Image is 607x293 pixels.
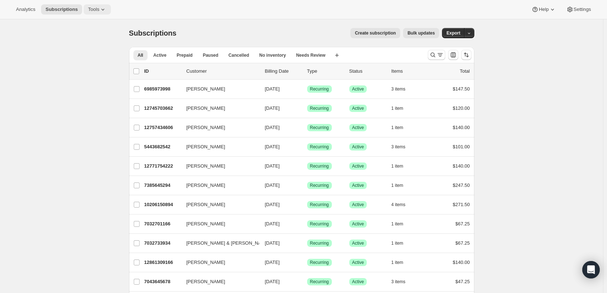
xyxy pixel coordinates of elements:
span: [PERSON_NAME] [186,124,225,131]
button: Settings [562,4,595,15]
span: Active [352,279,364,285]
span: [PERSON_NAME] [186,259,225,266]
span: Active [352,221,364,227]
span: 1 item [391,182,403,188]
span: $120.00 [453,105,470,111]
button: Subscriptions [41,4,82,15]
span: [DATE] [265,86,280,92]
span: No inventory [259,52,286,58]
button: Sort the results [461,50,471,60]
p: 12861309166 [144,259,181,266]
button: [PERSON_NAME] [182,257,255,268]
span: 3 items [391,86,406,92]
span: Needs Review [296,52,326,58]
button: Bulk updates [403,28,439,38]
button: 4 items [391,200,414,210]
div: Type [307,68,343,75]
span: [DATE] [265,221,280,226]
div: 5443682542[PERSON_NAME][DATE]SuccessRecurringSuccessActive3 items$101.00 [144,142,470,152]
div: 7043645678[PERSON_NAME][DATE]SuccessRecurringSuccessActive3 items$47.25 [144,277,470,287]
span: Settings [574,7,591,12]
span: [PERSON_NAME] [186,201,225,208]
div: 12771754222[PERSON_NAME][DATE]SuccessRecurringSuccessActive1 item$140.00 [144,161,470,171]
p: 7032733934 [144,240,181,247]
button: Tools [84,4,111,15]
button: [PERSON_NAME] [182,141,255,153]
div: 7385645294[PERSON_NAME][DATE]SuccessRecurringSuccessActive1 item$247.50 [144,180,470,190]
button: [PERSON_NAME] [182,103,255,114]
button: [PERSON_NAME] [182,122,255,133]
button: 3 items [391,277,414,287]
button: [PERSON_NAME] [182,83,255,95]
button: 3 items [391,84,414,94]
span: Subscriptions [45,7,78,12]
span: Recurring [310,202,329,208]
button: [PERSON_NAME] [182,218,255,230]
span: $140.00 [453,163,470,169]
button: Customize table column order and visibility [448,50,458,60]
p: 6985973998 [144,85,181,93]
span: 1 item [391,125,403,131]
span: [DATE] [265,260,280,265]
p: ID [144,68,181,75]
div: Open Intercom Messenger [582,261,600,278]
button: Export [442,28,465,38]
p: 12757434606 [144,124,181,131]
span: Analytics [16,7,35,12]
span: Active [153,52,166,58]
span: Prepaid [177,52,193,58]
span: 4 items [391,202,406,208]
span: Active [352,125,364,131]
p: 7043645678 [144,278,181,285]
span: $140.00 [453,125,470,130]
p: 7032701166 [144,220,181,228]
p: 12771754222 [144,162,181,170]
span: 1 item [391,260,403,265]
button: Create new view [331,50,343,60]
span: Recurring [310,163,329,169]
button: [PERSON_NAME] [182,160,255,172]
span: Active [352,163,364,169]
span: Help [539,7,548,12]
button: Create subscription [350,28,400,38]
button: Help [527,4,560,15]
span: Active [352,86,364,92]
div: 7032733934[PERSON_NAME] & [PERSON_NAME] (G+G)[DATE]SuccessRecurringSuccessActive1 item$67.25 [144,238,470,248]
span: Tools [88,7,99,12]
p: Status [349,68,386,75]
span: 3 items [391,144,406,150]
span: Active [352,182,364,188]
button: 1 item [391,123,411,133]
div: 6985973998[PERSON_NAME][DATE]SuccessRecurringSuccessActive3 items$147.50 [144,84,470,94]
p: Customer [186,68,259,75]
span: $140.00 [453,260,470,265]
span: [DATE] [265,125,280,130]
span: [DATE] [265,144,280,149]
button: 1 item [391,238,411,248]
span: 3 items [391,279,406,285]
button: [PERSON_NAME] & [PERSON_NAME] (G+G) [182,237,255,249]
p: Total [460,68,470,75]
span: Active [352,202,364,208]
div: 7032701166[PERSON_NAME][DATE]SuccessRecurringSuccessActive1 item$67.25 [144,219,470,229]
span: Recurring [310,125,329,131]
span: All [138,52,143,58]
span: $147.50 [453,86,470,92]
span: 1 item [391,221,403,227]
div: 12861309166[PERSON_NAME][DATE]SuccessRecurringSuccessActive1 item$140.00 [144,257,470,268]
span: [DATE] [265,163,280,169]
span: [PERSON_NAME] [186,162,225,170]
button: 1 item [391,103,411,113]
span: Active [352,144,364,150]
span: [PERSON_NAME] [186,105,225,112]
span: Recurring [310,279,329,285]
button: [PERSON_NAME] [182,180,255,191]
span: 1 item [391,105,403,111]
span: $67.25 [455,240,470,246]
span: [PERSON_NAME] [186,182,225,189]
span: Active [352,105,364,111]
span: 1 item [391,240,403,246]
span: Export [446,30,460,36]
button: 1 item [391,180,411,190]
span: [PERSON_NAME] [186,220,225,228]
